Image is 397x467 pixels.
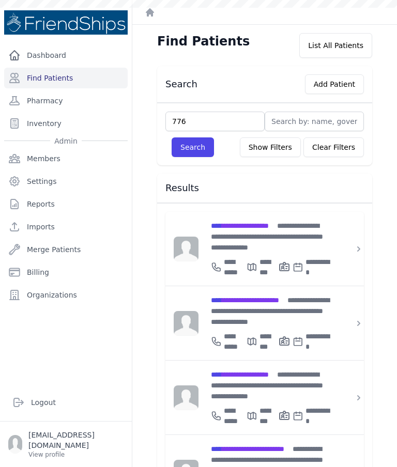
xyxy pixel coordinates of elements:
a: Members [4,148,128,169]
a: Organizations [4,285,128,305]
input: Search by: name, government id or phone [265,112,364,131]
img: Medical Missions EMR [4,10,128,35]
input: Find by: id [165,112,265,131]
p: View profile [28,450,124,459]
a: Dashboard [4,45,128,66]
button: Show Filters [240,137,301,157]
img: person-242608b1a05df3501eefc295dc1bc67a.jpg [174,385,198,410]
a: Find Patients [4,68,128,88]
a: Imports [4,216,128,237]
a: Settings [4,171,128,192]
img: person-242608b1a05df3501eefc295dc1bc67a.jpg [174,311,198,336]
span: Admin [50,136,82,146]
a: [EMAIL_ADDRESS][DOMAIN_NAME] View profile [8,430,124,459]
button: Add Patient [305,74,364,94]
a: Billing [4,262,128,283]
h3: Search [165,78,197,90]
a: Merge Patients [4,239,128,260]
p: [EMAIL_ADDRESS][DOMAIN_NAME] [28,430,124,450]
button: Clear Filters [303,137,364,157]
img: person-242608b1a05df3501eefc295dc1bc67a.jpg [174,237,198,261]
h3: Results [165,182,364,194]
button: Search [172,137,214,157]
a: Reports [4,194,128,214]
a: Inventory [4,113,128,134]
a: Logout [8,392,124,413]
a: Pharmacy [4,90,128,111]
h1: Find Patients [157,33,250,50]
div: List All Patients [299,33,372,58]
